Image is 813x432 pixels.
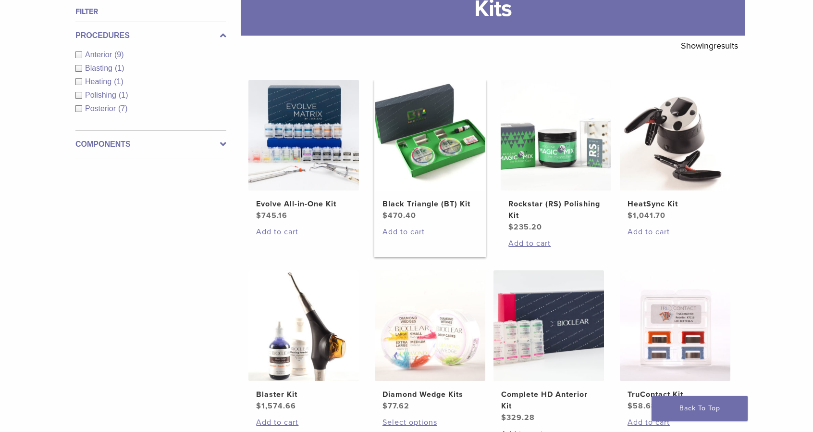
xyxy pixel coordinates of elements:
span: $ [382,211,388,220]
bdi: 329.28 [501,413,535,422]
bdi: 470.40 [382,211,416,220]
span: (9) [114,51,124,59]
h2: Diamond Wedge Kits [382,389,478,400]
h2: Black Triangle (BT) Kit [382,198,478,210]
span: (1) [114,77,123,86]
img: Black Triangle (BT) Kit [375,80,485,191]
a: Blaster KitBlaster Kit $1,574.66 [248,270,360,412]
img: HeatSync Kit [620,80,730,191]
bdi: 1,041.70 [628,211,665,220]
span: $ [508,222,514,232]
bdi: 745.16 [256,211,287,220]
span: $ [501,413,506,422]
bdi: 58.68 [628,401,656,411]
h2: HeatSync Kit [628,198,723,210]
a: Rockstar (RS) Polishing KitRockstar (RS) Polishing Kit $235.20 [500,80,612,233]
a: Evolve All-in-One KitEvolve All-in-One Kit $745.16 [248,80,360,221]
span: Blasting [85,64,115,72]
a: Complete HD Anterior KitComplete HD Anterior Kit $329.28 [493,270,605,423]
a: Add to cart: “HeatSync Kit” [628,226,723,238]
span: (7) [118,104,128,113]
bdi: 1,574.66 [256,401,296,411]
a: Diamond Wedge KitsDiamond Wedge Kits $77.62 [374,270,486,412]
img: Evolve All-in-One Kit [248,80,359,191]
label: Components [75,139,226,150]
p: Showing results [681,36,738,56]
img: Rockstar (RS) Polishing Kit [501,80,611,191]
h2: TruContact Kit [628,389,723,400]
span: $ [382,401,388,411]
bdi: 77.62 [382,401,409,411]
span: (1) [119,91,128,99]
h2: Blaster Kit [256,389,351,400]
a: Add to cart: “Evolve All-in-One Kit” [256,226,351,238]
bdi: 235.20 [508,222,542,232]
span: (1) [115,64,124,72]
a: Back To Top [652,396,748,421]
span: $ [256,401,261,411]
a: Black Triangle (BT) KitBlack Triangle (BT) Kit $470.40 [374,80,486,221]
a: TruContact KitTruContact Kit $58.68 [619,270,731,412]
h4: Filter [75,6,226,17]
h2: Evolve All-in-One Kit [256,198,351,210]
h2: Rockstar (RS) Polishing Kit [508,198,604,221]
span: Heating [85,77,114,86]
img: TruContact Kit [620,270,730,381]
a: Add to cart: “Rockstar (RS) Polishing Kit” [508,238,604,249]
span: Anterior [85,51,114,59]
a: Add to cart: “Black Triangle (BT) Kit” [382,226,478,238]
a: HeatSync KitHeatSync Kit $1,041.70 [619,80,731,221]
span: $ [256,211,261,220]
span: Posterior [85,104,118,113]
a: Select options for “Diamond Wedge Kits” [382,417,478,428]
img: Blaster Kit [248,270,359,381]
h2: Complete HD Anterior Kit [501,389,596,412]
a: Add to cart: “Blaster Kit” [256,417,351,428]
a: Add to cart: “TruContact Kit” [628,417,723,428]
span: $ [628,401,633,411]
span: Polishing [85,91,119,99]
img: Complete HD Anterior Kit [493,270,604,381]
img: Diamond Wedge Kits [375,270,485,381]
span: $ [628,211,633,220]
label: Procedures [75,30,226,41]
